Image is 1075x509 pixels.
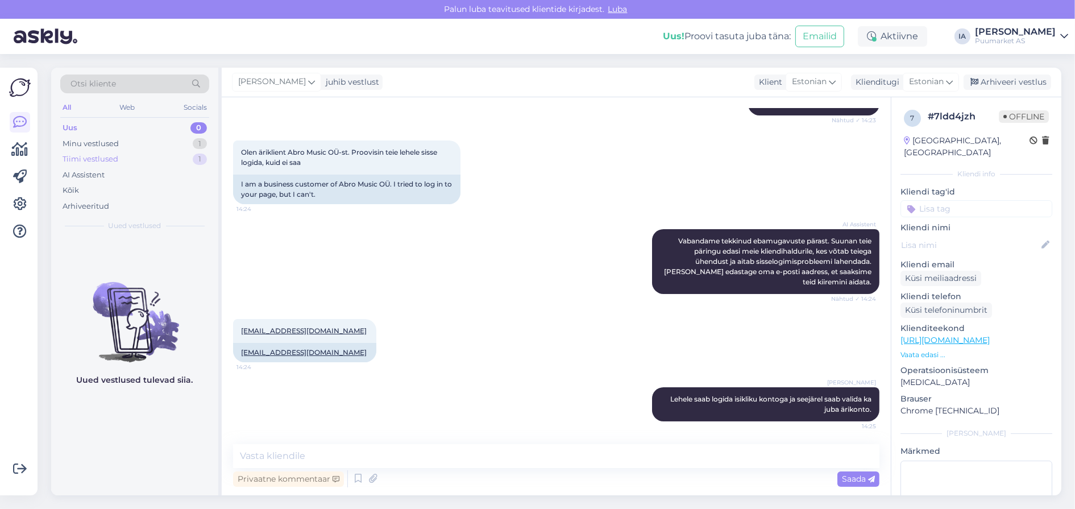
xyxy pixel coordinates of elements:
[858,26,927,47] div: Aktiivne
[964,75,1051,90] div: Arhiveeri vestlus
[901,239,1039,251] input: Lisa nimi
[63,201,109,212] div: Arhiveeritud
[900,405,1052,417] p: Chrome [TECHNICAL_ID]
[900,445,1052,457] p: Märkmed
[233,175,460,204] div: I am a business customer of Abro Music OÜ. I tried to log in to your page, but I can't.
[236,363,279,371] span: 14:24
[900,291,1052,303] p: Kliendi telefon
[900,271,981,286] div: Küsi meiliaadressi
[670,395,873,413] span: Lehele saab logida isikliku kontoga ja seejärel saab valida ka juba ärikonto.
[911,114,915,122] span: 7
[900,259,1052,271] p: Kliendi email
[60,100,73,115] div: All
[999,110,1049,123] span: Offline
[795,26,844,47] button: Emailid
[193,138,207,150] div: 1
[900,200,1052,217] input: Lisa tag
[233,471,344,487] div: Privaatne kommentaar
[70,78,116,90] span: Otsi kliente
[928,110,999,123] div: # 7ldd4jzh
[63,122,77,134] div: Uus
[663,31,684,42] b: Uus!
[241,326,367,335] a: [EMAIL_ADDRESS][DOMAIN_NAME]
[9,77,31,98] img: Askly Logo
[236,205,279,213] span: 14:24
[975,27,1068,45] a: [PERSON_NAME]Puumarket AS
[900,376,1052,388] p: [MEDICAL_DATA]
[605,4,631,14] span: Luba
[664,237,873,286] span: Vabandame tekkinud ebamugavuste pärast. Suunan teie päringu edasi meie kliendihaldurile, kes võta...
[827,378,876,387] span: [PERSON_NAME]
[109,221,161,231] span: Uued vestlused
[900,428,1052,438] div: [PERSON_NAME]
[900,322,1052,334] p: Klienditeekond
[832,116,876,125] span: Nähtud ✓ 14:23
[51,262,218,364] img: No chats
[900,169,1052,179] div: Kliendi info
[190,122,207,134] div: 0
[63,169,105,181] div: AI Assistent
[193,154,207,165] div: 1
[63,138,119,150] div: Minu vestlused
[833,220,876,229] span: AI Assistent
[900,350,1052,360] p: Vaata edasi ...
[181,100,209,115] div: Socials
[900,335,990,345] a: [URL][DOMAIN_NAME]
[663,30,791,43] div: Proovi tasuta juba täna:
[900,303,992,318] div: Küsi telefoninumbrit
[954,28,970,44] div: IA
[241,348,367,357] a: [EMAIL_ADDRESS][DOMAIN_NAME]
[118,100,138,115] div: Web
[754,76,782,88] div: Klient
[975,36,1056,45] div: Puumarket AS
[975,27,1056,36] div: [PERSON_NAME]
[909,76,944,88] span: Estonian
[904,135,1030,159] div: [GEOGRAPHIC_DATA], [GEOGRAPHIC_DATA]
[831,295,876,303] span: Nähtud ✓ 14:24
[900,186,1052,198] p: Kliendi tag'id
[321,76,379,88] div: juhib vestlust
[833,422,876,431] span: 14:25
[851,76,899,88] div: Klienditugi
[63,185,79,196] div: Kõik
[241,148,439,167] span: Olen äriklient Abro Music OÜ-st. Proovisin teie lehele sisse logida, kuid ei saa
[842,474,875,484] span: Saada
[792,76,827,88] span: Estonian
[900,222,1052,234] p: Kliendi nimi
[900,365,1052,376] p: Operatsioonisüsteem
[63,154,118,165] div: Tiimi vestlused
[238,76,306,88] span: [PERSON_NAME]
[900,393,1052,405] p: Brauser
[77,374,193,386] p: Uued vestlused tulevad siia.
